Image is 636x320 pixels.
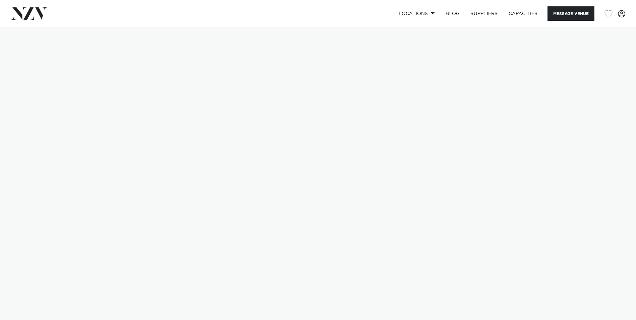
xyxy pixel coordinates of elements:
a: Locations [393,6,440,21]
a: SUPPLIERS [465,6,503,21]
img: nzv-logo.png [11,7,47,19]
button: Message Venue [547,6,594,21]
a: Capacities [503,6,543,21]
a: BLOG [440,6,465,21]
